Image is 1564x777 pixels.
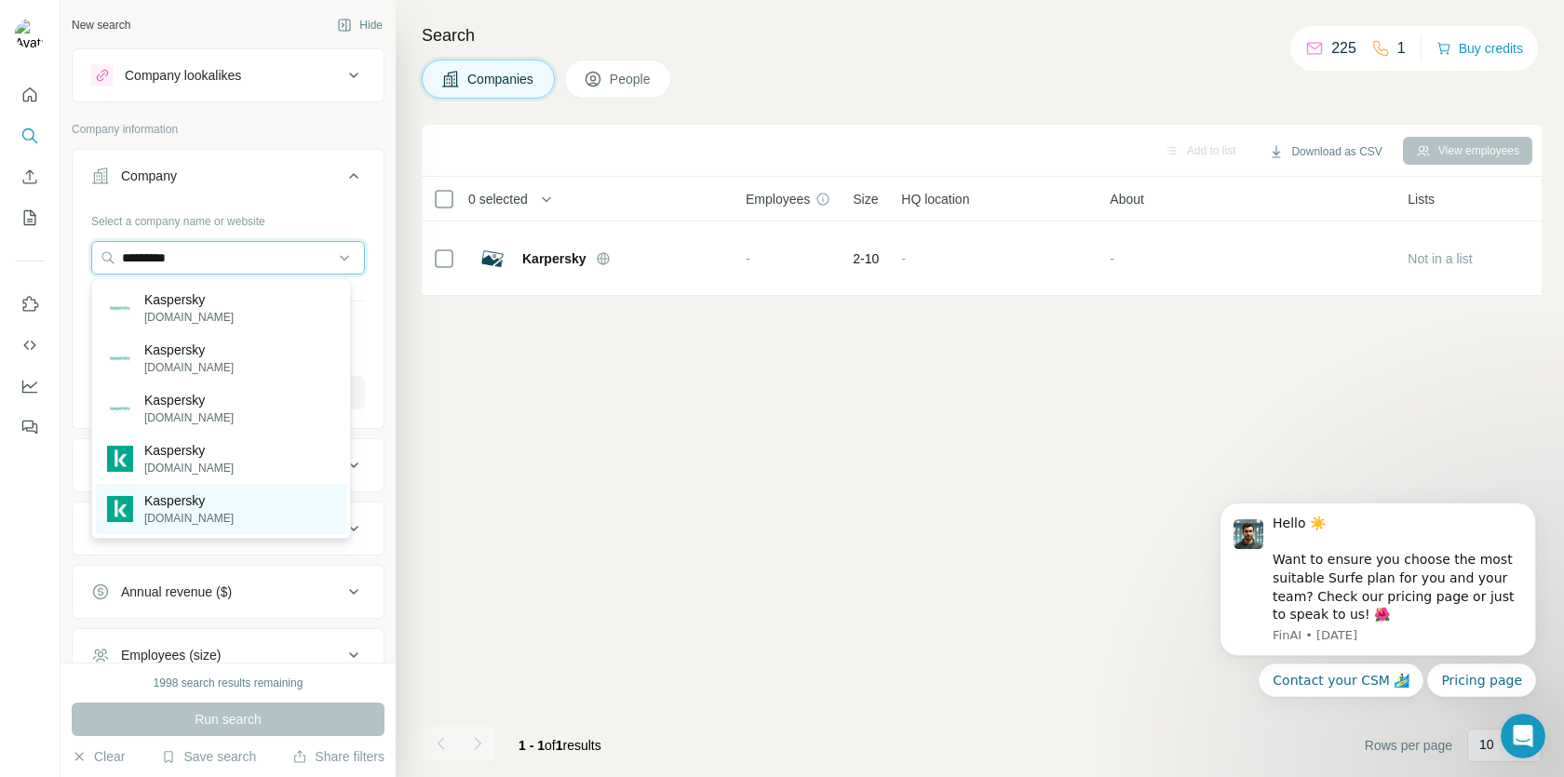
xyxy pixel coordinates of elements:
img: Avatar [15,19,45,48]
span: - [1110,251,1114,266]
span: Companies [467,70,535,88]
span: - [901,251,906,266]
button: Employees (size) [73,633,384,677]
p: Kaspersky [144,391,234,409]
img: Kaspersky [107,345,133,371]
button: Download as CSV [1256,138,1395,166]
div: New search [72,17,130,33]
div: Select a company name or website [91,206,365,230]
p: Kaspersky [144,491,234,510]
button: Company lookalikes [73,53,384,98]
button: Dashboard [15,369,45,403]
span: - [746,251,750,266]
img: Kaspersky [107,295,133,321]
span: 1 - 1 [519,738,545,753]
span: People [610,70,653,88]
span: Rows per page [1365,736,1452,755]
span: About [1110,190,1144,208]
img: Kaspersky [107,446,133,472]
span: of [545,738,556,753]
div: 1998 search results remaining [154,675,303,691]
p: 1 [1397,37,1406,60]
button: Use Surfe on LinkedIn [15,288,45,321]
button: Enrich CSV [15,160,45,194]
span: 0 selected [468,190,528,208]
span: Size [853,190,878,208]
button: Quick start [15,78,45,112]
button: Clear [72,747,125,766]
button: Industry [73,443,384,488]
div: Company [121,167,177,185]
span: 2-10 [853,249,879,268]
span: Employees [746,190,810,208]
span: Lists [1408,190,1435,208]
span: Not in a list [1408,251,1472,266]
p: [DOMAIN_NAME] [144,309,234,326]
button: HQ location [73,506,384,551]
p: Kaspersky [144,441,234,460]
button: Company [73,154,384,206]
button: Buy credits [1436,35,1523,61]
p: [DOMAIN_NAME] [144,409,234,426]
button: Feedback [15,410,45,444]
button: Annual revenue ($) [73,569,384,614]
button: Share filters [292,747,384,766]
span: results [519,738,601,753]
p: [DOMAIN_NAME] [144,359,234,376]
h4: Search [422,22,1542,48]
iframe: Intercom live chat [1501,714,1545,758]
div: Company lookalikes [125,66,241,85]
button: Search [15,119,45,153]
p: Kaspersky [144,341,234,359]
button: Save search [161,747,256,766]
img: Kaspersky [107,395,133,422]
img: Kaspersky [107,496,133,522]
p: 225 [1331,37,1356,60]
p: Company information [72,121,384,138]
span: 1 [556,738,563,753]
iframe: Intercom notifications message [1192,441,1564,727]
span: HQ location [901,190,969,208]
img: Logo of Karpersky [478,244,507,274]
p: Kaspersky [144,290,234,309]
div: Annual revenue ($) [121,583,232,601]
p: [DOMAIN_NAME] [144,460,234,476]
p: 10 [1479,735,1494,754]
div: Employees (size) [121,646,221,664]
button: Hide [324,11,396,39]
p: [DOMAIN_NAME] [144,510,234,527]
button: My lists [15,201,45,234]
span: Karpersky [522,249,586,268]
button: Use Surfe API [15,328,45,362]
